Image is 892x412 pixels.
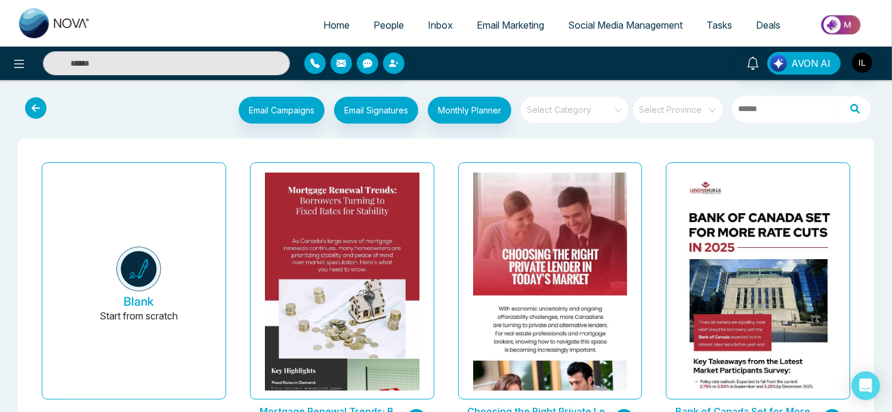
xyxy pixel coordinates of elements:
a: People [362,14,416,36]
span: Email Marketing [477,19,544,31]
a: Email Signatures [325,97,418,127]
span: Tasks [706,19,732,31]
button: Email Campaigns [239,97,325,124]
div: Open Intercom Messenger [851,371,880,400]
a: Deals [744,14,792,36]
a: Monthly Planner [418,97,511,127]
button: Monthly Planner [428,97,511,124]
img: Nova CRM Logo [19,8,91,38]
img: Market-place.gif [798,11,885,38]
button: Email Signatures [334,97,418,124]
img: Lead Flow [770,55,787,72]
span: AVON AI [791,56,831,70]
button: AVON AI [767,52,841,75]
img: novacrm [116,247,161,291]
button: BlankStart from scratch [61,173,216,399]
p: Start from scratch [100,309,178,337]
a: Home [311,14,362,36]
a: Inbox [416,14,465,36]
h5: Blank [124,294,154,309]
a: Email Campaigns [229,103,325,115]
span: Inbox [428,19,453,31]
span: Social Media Management [568,19,683,31]
span: Home [323,19,350,31]
a: Tasks [695,14,744,36]
a: Email Marketing [465,14,556,36]
a: Social Media Management [556,14,695,36]
span: Deals [756,19,780,31]
span: People [374,19,404,31]
img: User Avatar [852,53,872,73]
